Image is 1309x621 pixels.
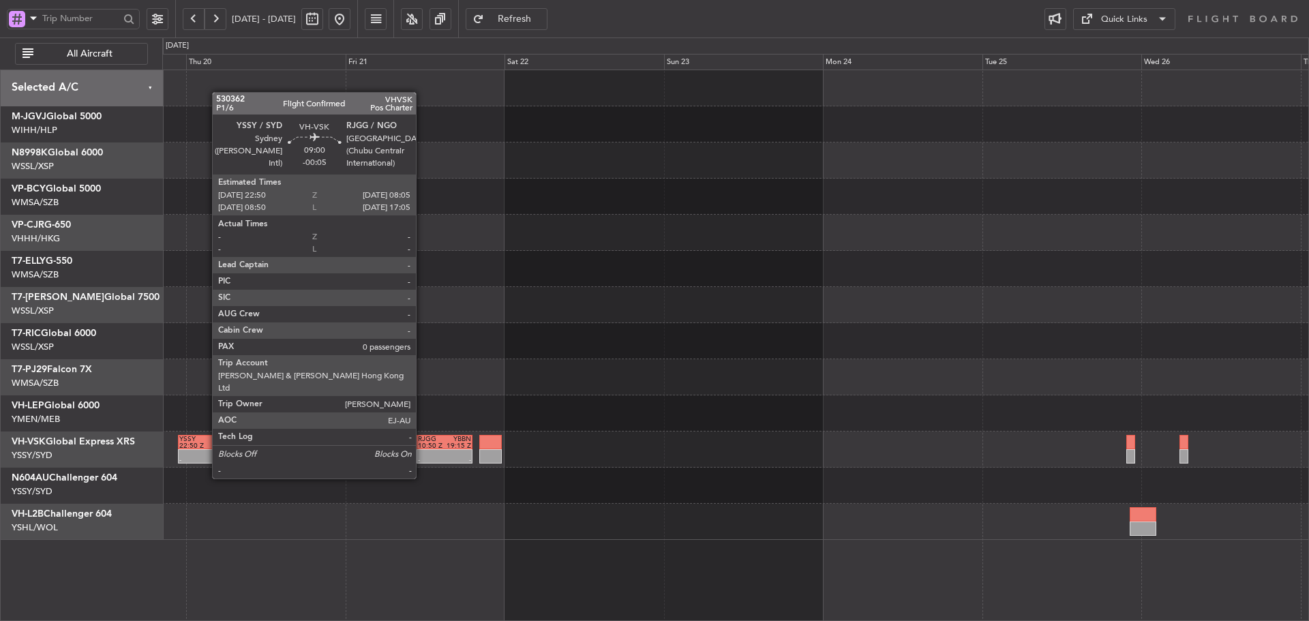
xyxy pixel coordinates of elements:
[12,329,41,338] span: T7-RIC
[418,436,445,442] div: RJGG
[12,341,54,353] a: WSSL/XSP
[36,49,143,59] span: All Aircraft
[12,232,60,245] a: VHHH/HKG
[209,442,238,449] div: 08:05 Z
[12,112,46,121] span: M-JGVJ
[209,457,238,464] div: -
[445,457,471,464] div: -
[12,292,104,302] span: T7-[PERSON_NAME]
[12,220,71,230] a: VP-CJRG-650
[12,509,112,519] a: VH-L2BChallenger 604
[179,436,209,442] div: YSSY
[12,509,44,519] span: VH-L2B
[664,54,824,70] div: Sun 23
[12,437,46,446] span: VH-VSK
[12,329,96,338] a: T7-RICGlobal 6000
[1073,8,1175,30] button: Quick Links
[12,269,59,281] a: WMSA/SZB
[12,365,47,374] span: T7-PJ29
[12,220,44,230] span: VP-CJR
[12,124,57,136] a: WIHH/HLP
[12,449,52,461] a: YSSY/SYD
[12,413,60,425] a: YMEN/MEB
[12,256,72,266] a: T7-ELLYG-550
[12,365,92,374] a: T7-PJ29Falcon 7X
[15,43,148,65] button: All Aircraft
[12,256,46,266] span: T7-ELLY
[12,112,102,121] a: M-JGVJGlobal 5000
[186,54,346,70] div: Thu 20
[418,457,445,464] div: -
[418,442,445,449] div: 10:50 Z
[12,184,46,194] span: VP-BCY
[12,148,48,157] span: N8998K
[505,54,664,70] div: Sat 22
[346,54,505,70] div: Fri 21
[42,8,119,29] input: Trip Number
[12,184,101,194] a: VP-BCYGlobal 5000
[445,436,471,442] div: YBBN
[12,401,100,410] a: VH-LEPGlobal 6000
[1101,13,1147,27] div: Quick Links
[209,436,238,442] div: RJGG
[1141,54,1301,70] div: Wed 26
[179,442,209,449] div: 22:50 Z
[179,457,209,464] div: -
[12,292,160,302] a: T7-[PERSON_NAME]Global 7500
[12,196,59,209] a: WMSA/SZB
[12,305,54,317] a: WSSL/XSP
[12,377,59,389] a: WMSA/SZB
[12,437,135,446] a: VH-VSKGlobal Express XRS
[12,521,58,534] a: YSHL/WOL
[823,54,982,70] div: Mon 24
[445,442,471,449] div: 19:15 Z
[12,160,54,172] a: WSSL/XSP
[12,485,52,498] a: YSSY/SYD
[466,8,547,30] button: Refresh
[12,148,103,157] a: N8998KGlobal 6000
[166,40,189,52] div: [DATE]
[232,13,296,25] span: [DATE] - [DATE]
[12,473,49,483] span: N604AU
[982,54,1142,70] div: Tue 25
[12,401,44,410] span: VH-LEP
[12,473,117,483] a: N604AUChallenger 604
[487,14,543,24] span: Refresh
